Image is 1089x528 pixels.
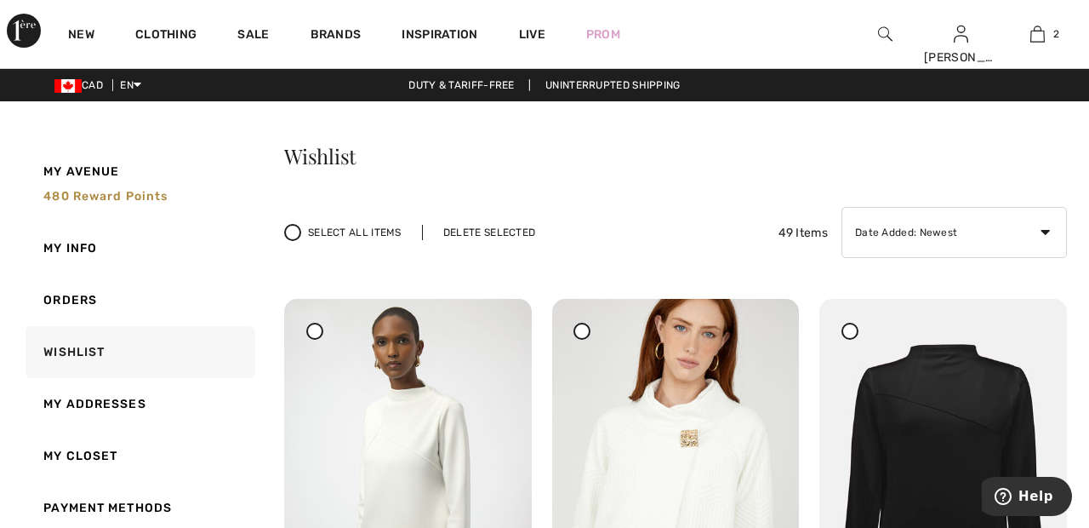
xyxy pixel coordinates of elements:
a: Sign In [954,26,968,42]
h3: Wishlist [284,146,1067,166]
a: Orders [22,274,255,326]
span: 49 Items [778,224,828,242]
a: Sale [237,27,269,45]
div: Delete Selected [422,225,556,240]
img: My Info [954,24,968,44]
img: Canadian Dollar [54,79,82,93]
span: CAD [54,79,110,91]
a: Clothing [135,27,197,45]
a: 2 [1000,24,1075,44]
a: Brands [311,27,362,45]
span: My Avenue [43,163,119,181]
a: Prom [586,26,620,43]
img: 1ère Avenue [7,14,41,48]
a: My Closet [22,430,255,482]
span: Select All Items [308,225,402,240]
span: 480 Reward points [43,189,168,204]
a: My Addresses [22,378,255,430]
a: Wishlist [22,326,255,378]
iframe: Opens a widget where you can find more information [982,477,1072,519]
a: Live [519,26,545,43]
div: [PERSON_NAME] [924,49,999,66]
span: EN [120,79,141,91]
img: search the website [878,24,892,44]
a: My Info [22,222,255,274]
a: New [68,27,94,45]
span: Inspiration [402,27,477,45]
img: My Bag [1030,24,1045,44]
span: 2 [1053,26,1059,42]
